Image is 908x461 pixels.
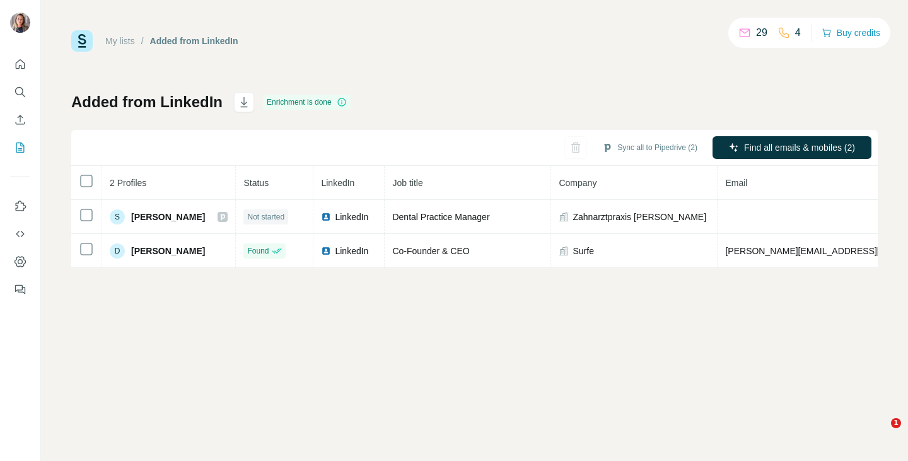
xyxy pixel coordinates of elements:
[10,223,30,245] button: Use Surfe API
[725,178,747,188] span: Email
[891,418,901,428] span: 1
[10,195,30,218] button: Use Surfe on LinkedIn
[713,136,871,159] button: Find all emails & mobiles (2)
[593,138,706,157] button: Sync all to Pipedrive (2)
[573,211,706,223] span: Zahnarztpraxis [PERSON_NAME]
[10,250,30,273] button: Dashboard
[573,245,593,257] span: Surfe
[110,209,125,225] div: S
[865,418,895,448] iframe: Intercom live chat
[110,243,125,259] div: D
[71,92,223,112] h1: Added from LinkedIn
[263,95,351,110] div: Enrichment is done
[392,246,469,256] span: Co-Founder & CEO
[150,35,238,47] div: Added from LinkedIn
[105,36,135,46] a: My lists
[392,178,422,188] span: Job title
[10,136,30,159] button: My lists
[71,30,93,52] img: Surfe Logo
[141,35,144,47] li: /
[243,178,269,188] span: Status
[10,81,30,103] button: Search
[335,245,368,257] span: LinkedIn
[795,25,801,40] p: 4
[10,108,30,131] button: Enrich CSV
[131,245,205,257] span: [PERSON_NAME]
[744,141,855,154] span: Find all emails & mobiles (2)
[321,246,331,256] img: LinkedIn logo
[131,211,205,223] span: [PERSON_NAME]
[335,211,368,223] span: LinkedIn
[822,24,880,42] button: Buy credits
[10,13,30,33] img: Avatar
[321,178,354,188] span: LinkedIn
[247,211,284,223] span: Not started
[10,53,30,76] button: Quick start
[392,212,489,222] span: Dental Practice Manager
[559,178,597,188] span: Company
[110,178,146,188] span: 2 Profiles
[247,245,269,257] span: Found
[10,278,30,301] button: Feedback
[321,212,331,222] img: LinkedIn logo
[756,25,767,40] p: 29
